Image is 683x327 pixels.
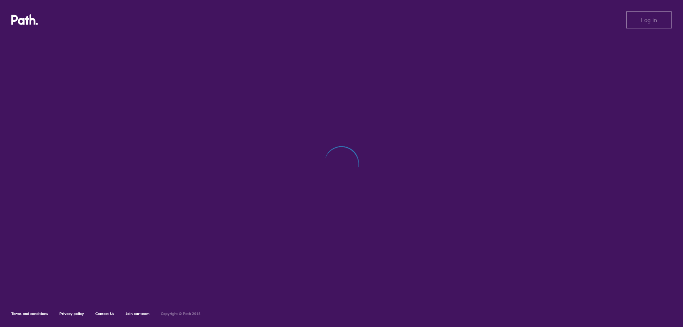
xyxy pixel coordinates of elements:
[11,311,48,316] a: Terms and conditions
[95,311,114,316] a: Contact Us
[126,311,149,316] a: Join our team
[59,311,84,316] a: Privacy policy
[161,312,201,316] h6: Copyright © Path 2018
[626,11,672,28] button: Log in
[641,17,657,23] span: Log in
